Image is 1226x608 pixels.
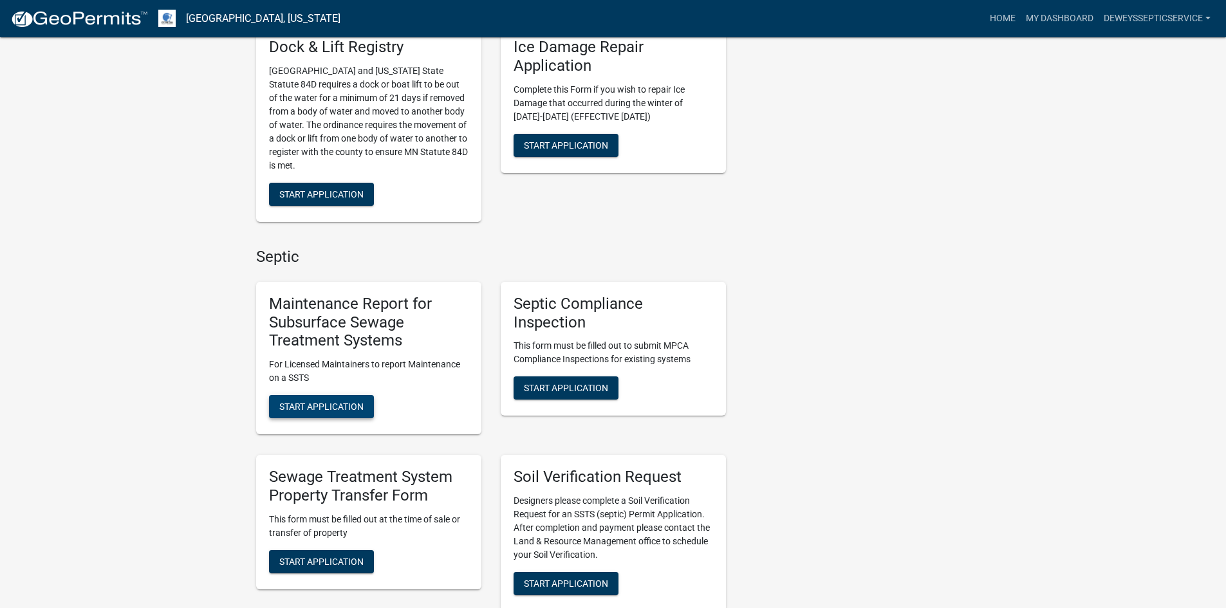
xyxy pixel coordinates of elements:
a: [GEOGRAPHIC_DATA], [US_STATE] [186,8,340,30]
span: Start Application [279,189,364,199]
span: Start Application [524,578,608,589]
button: Start Application [269,550,374,573]
p: [GEOGRAPHIC_DATA] and [US_STATE] State Statute 84D requires a dock or boat lift to be out of the ... [269,64,469,172]
p: For Licensed Maintainers to report Maintenance on a SSTS [269,358,469,385]
span: Start Application [524,383,608,393]
button: Start Application [514,376,618,400]
h5: Ice Damage Repair Application [514,38,713,75]
p: This form must be filled out to submit MPCA Compliance Inspections for existing systems [514,339,713,366]
p: This form must be filled out at the time of sale or transfer of property [269,513,469,540]
a: DeweysSepticService [1099,6,1216,31]
span: Start Application [279,556,364,566]
button: Start Application [269,395,374,418]
button: Start Application [269,183,374,206]
p: Complete this Form if you wish to repair Ice Damage that occurred during the winter of [DATE]-[DA... [514,83,713,124]
span: Start Application [279,401,364,412]
h5: Maintenance Report for Subsurface Sewage Treatment Systems [269,295,469,350]
a: Home [985,6,1021,31]
h4: Septic [256,248,726,266]
p: Designers please complete a Soil Verification Request for an SSTS (septic) Permit Application. Af... [514,494,713,562]
h5: Soil Verification Request [514,468,713,486]
h5: Dock & Lift Registry [269,38,469,57]
a: My Dashboard [1021,6,1099,31]
button: Start Application [514,572,618,595]
span: Start Application [524,140,608,150]
img: Otter Tail County, Minnesota [158,10,176,27]
h5: Septic Compliance Inspection [514,295,713,332]
button: Start Application [514,134,618,157]
h5: Sewage Treatment System Property Transfer Form [269,468,469,505]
